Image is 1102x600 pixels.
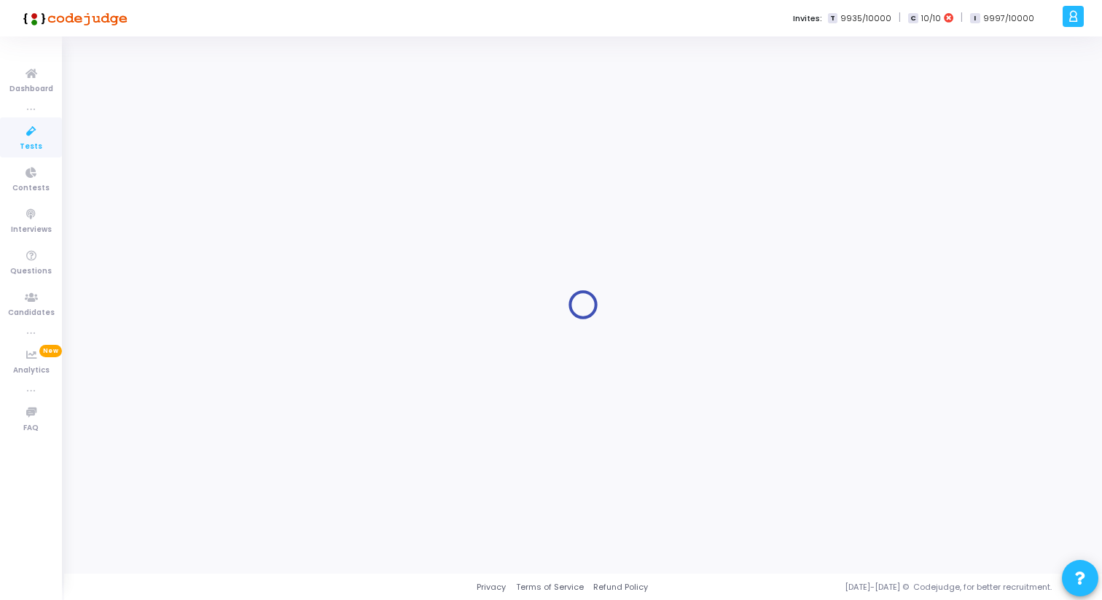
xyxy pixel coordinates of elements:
[961,10,963,26] span: |
[840,12,891,25] span: 9935/10000
[908,13,918,24] span: C
[970,13,980,24] span: I
[648,581,1084,593] div: [DATE]-[DATE] © Codejudge, for better recruitment.
[8,307,55,319] span: Candidates
[23,422,39,435] span: FAQ
[10,265,52,278] span: Questions
[516,581,584,593] a: Terms of Service
[18,4,128,33] img: logo
[12,182,50,195] span: Contests
[13,365,50,377] span: Analytics
[11,224,52,236] span: Interviews
[20,141,42,153] span: Tests
[593,581,648,593] a: Refund Policy
[899,10,901,26] span: |
[477,581,506,593] a: Privacy
[9,83,53,96] span: Dashboard
[793,12,822,25] label: Invites:
[983,12,1034,25] span: 9997/10000
[828,13,837,24] span: T
[39,345,62,357] span: New
[921,12,941,25] span: 10/10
